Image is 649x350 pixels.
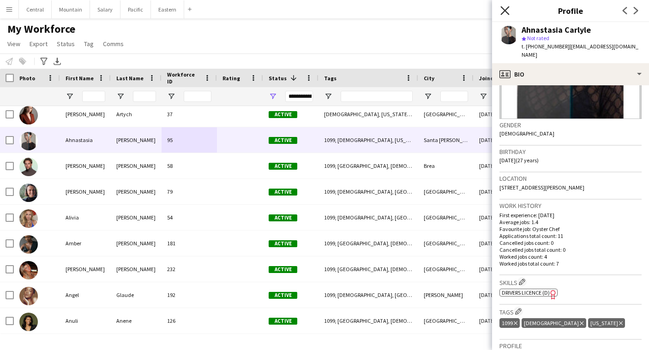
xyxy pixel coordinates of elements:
span: Active [269,163,297,170]
div: [DATE] [474,101,529,127]
div: [DATE] [474,153,529,178]
div: 1099, [GEOGRAPHIC_DATA], [DEMOGRAPHIC_DATA] [318,231,418,256]
span: Not rated [527,35,549,42]
p: Cancelled jobs count: 0 [499,239,642,246]
input: Last Name Filter Input [133,91,156,102]
button: Open Filter Menu [167,92,175,101]
h3: Location [499,174,642,183]
a: View [4,38,24,50]
span: [DATE] (27 years) [499,157,539,164]
span: Active [269,318,297,325]
button: Mountain [52,0,90,18]
div: Ahnastasia Carlyle [522,26,591,34]
div: [PERSON_NAME] [418,282,474,308]
div: [DATE] [474,256,529,282]
p: Favourite job: Oyster Chef [499,225,642,232]
h3: Birthday [499,148,642,156]
a: Export [26,38,51,50]
span: My Workforce [7,22,75,36]
div: 1099, [DEMOGRAPHIC_DATA], [GEOGRAPHIC_DATA], Travel Team [318,205,418,230]
span: | [EMAIL_ADDRESS][DOMAIN_NAME] [522,43,638,58]
span: Photo [19,75,35,82]
div: [PERSON_NAME] [60,256,111,282]
div: [DEMOGRAPHIC_DATA] [522,318,586,328]
input: City Filter Input [440,91,468,102]
div: 1099, [DEMOGRAPHIC_DATA], [GEOGRAPHIC_DATA] [318,179,418,204]
button: Eastern [151,0,184,18]
button: Open Filter Menu [66,92,74,101]
button: Salary [90,0,120,18]
p: Worked jobs count: 4 [499,253,642,260]
span: t. [PHONE_NUMBER] [522,43,570,50]
div: [PERSON_NAME] [60,179,111,204]
div: 192 [162,282,217,308]
div: Ahnastasia [60,127,111,153]
p: Applications total count: 11 [499,232,642,239]
h3: Work history [499,202,642,210]
img: Amber Shields [19,235,38,254]
div: [DATE] [474,127,529,153]
img: Angel Glaude [19,287,38,305]
span: Active [269,137,297,144]
img: Agnes Artych [19,106,38,125]
div: [DATE] [474,179,529,204]
span: City [424,75,434,82]
div: [DATE] [474,308,529,333]
span: Workforce ID [167,71,200,85]
span: Status [57,40,75,48]
div: [GEOGRAPHIC_DATA] [418,101,474,127]
span: Active [269,240,297,247]
div: 1099, [DEMOGRAPHIC_DATA], [US_STATE], [GEOGRAPHIC_DATA] [318,127,418,153]
button: Open Filter Menu [116,92,125,101]
div: 181 [162,231,217,256]
div: Angel [60,282,111,308]
div: Anene [111,308,162,333]
span: Export [30,40,48,48]
div: [PERSON_NAME] [60,101,111,127]
img: Anuli Anene [19,313,38,331]
span: Joined [479,75,497,82]
img: Alex Waguespack [19,184,38,202]
span: Rating [222,75,240,82]
span: [STREET_ADDRESS][PERSON_NAME] [499,184,584,191]
div: 1099, [DEMOGRAPHIC_DATA], [GEOGRAPHIC_DATA] [318,282,418,308]
div: [PERSON_NAME] [111,127,162,153]
img: Alex Segura Lozano [19,158,38,176]
div: 1099, [GEOGRAPHIC_DATA], [DEMOGRAPHIC_DATA] [318,256,418,282]
div: [PERSON_NAME] [111,205,162,230]
div: 95 [162,127,217,153]
span: First Name [66,75,94,82]
p: Cancelled jobs total count: 0 [499,246,642,253]
span: Tags [324,75,337,82]
a: Tag [80,38,97,50]
div: 1099 [499,318,520,328]
div: [PERSON_NAME] [111,256,162,282]
div: [PERSON_NAME] [111,179,162,204]
div: 58 [162,153,217,178]
h3: Gender [499,121,642,129]
button: Open Filter Menu [324,92,332,101]
span: Status [269,75,287,82]
div: Artych [111,101,162,127]
div: [GEOGRAPHIC_DATA] [418,205,474,230]
span: Last Name [116,75,144,82]
div: 37 [162,101,217,127]
h3: Tags [499,307,642,316]
div: [GEOGRAPHIC_DATA] [418,256,474,282]
div: Amber [60,231,111,256]
div: 1099, [GEOGRAPHIC_DATA], [DEMOGRAPHIC_DATA] [318,153,418,178]
button: Open Filter Menu [479,92,487,101]
div: [DEMOGRAPHIC_DATA], [US_STATE], Travel Team, W2 [318,101,418,127]
p: First experience: [DATE] [499,212,642,219]
span: View [7,40,20,48]
img: Alivia Murdoch [19,209,38,228]
div: Santa [PERSON_NAME] [418,127,474,153]
div: Anuli [60,308,111,333]
span: Active [269,266,297,273]
span: Active [269,292,297,299]
div: [US_STATE] [588,318,625,328]
span: Tag [84,40,94,48]
span: Comms [103,40,124,48]
input: First Name Filter Input [82,91,105,102]
span: Active [269,214,297,221]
